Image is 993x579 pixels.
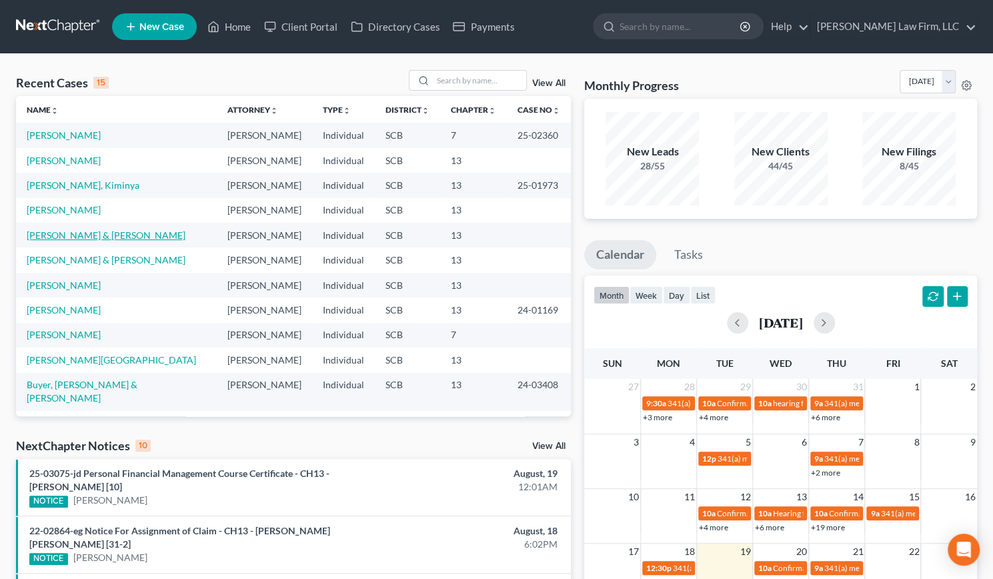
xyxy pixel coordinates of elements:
td: Individual [312,273,375,298]
span: 10a [702,508,716,518]
span: 31 [851,379,864,395]
a: Directory Cases [344,15,446,39]
span: 341(a) meeting for [PERSON_NAME] & [PERSON_NAME] [668,398,867,408]
td: Individual [312,173,375,197]
span: 9a [814,563,823,573]
a: [PERSON_NAME] [27,329,101,340]
a: Case Nounfold_more [518,105,560,115]
span: 27 [627,379,640,395]
a: Nameunfold_more [27,105,59,115]
a: [PERSON_NAME] [27,279,101,291]
span: 10a [758,508,772,518]
span: 341(a) meeting for [PERSON_NAME] [824,563,953,573]
div: August, 18 [390,524,558,538]
a: Attorneyunfold_more [227,105,278,115]
a: +4 more [699,522,728,532]
a: Typeunfold_more [323,105,351,115]
span: 11 [683,489,696,505]
a: [PERSON_NAME] [27,304,101,316]
div: 8/45 [862,159,956,173]
div: 10 [135,440,151,452]
span: 30 [795,379,808,395]
a: Calendar [584,240,656,269]
a: +3 more [643,412,672,422]
span: 19 [739,544,752,560]
td: 24-01169 [507,298,571,322]
input: Search by name... [433,71,526,90]
span: Thu [827,358,846,369]
td: 25-01973 [507,173,571,197]
span: 17 [627,544,640,560]
span: 341(a) meeting for [PERSON_NAME] [824,454,953,464]
span: Confirmation Hearing for [PERSON_NAME] & [PERSON_NAME] [717,508,940,518]
a: Payments [446,15,521,39]
td: SCB [375,273,440,298]
td: 13 [440,223,507,247]
span: 4 [688,434,696,450]
a: Tasks [662,240,715,269]
span: Confirmation Hearing for [PERSON_NAME] [717,398,870,408]
div: NOTICE [29,553,68,565]
span: 10a [702,398,716,408]
a: View All [532,79,566,88]
span: 12p [702,454,716,464]
div: New Clients [734,144,828,159]
i: unfold_more [51,107,59,115]
span: 18 [683,544,696,560]
span: 12:30p [646,563,672,573]
td: SCB [375,348,440,372]
span: 28 [683,379,696,395]
span: 341(a) meeting for [PERSON_NAME] [673,563,802,573]
td: 7 [440,323,507,348]
td: [PERSON_NAME] [217,198,312,223]
td: Individual [312,123,375,147]
span: 22 [907,544,920,560]
td: Individual [312,411,375,436]
span: New Case [139,22,184,32]
span: 15 [907,489,920,505]
span: Sat [940,358,957,369]
span: 10a [758,398,772,408]
a: View All [532,442,566,451]
span: 10a [814,508,828,518]
span: 21 [851,544,864,560]
h2: [DATE] [759,316,803,330]
td: SCB [375,247,440,272]
a: [PERSON_NAME], Kiminya [27,179,139,191]
a: [PERSON_NAME] [73,494,147,507]
span: Mon [657,358,680,369]
td: [PERSON_NAME] [217,223,312,247]
td: [PERSON_NAME] [217,323,312,348]
a: +4 more [699,412,728,422]
td: [PERSON_NAME] [217,273,312,298]
a: [PERSON_NAME] [73,551,147,564]
td: SCB [375,373,440,411]
td: Individual [312,323,375,348]
td: 13 [440,373,507,411]
a: Chapterunfold_more [451,105,496,115]
div: NOTICE [29,496,68,508]
i: unfold_more [421,107,429,115]
a: Client Portal [257,15,344,39]
a: [PERSON_NAME] & [PERSON_NAME] [27,229,185,241]
td: [PERSON_NAME] [217,148,312,173]
span: 10a [758,563,772,573]
td: [PERSON_NAME] [217,411,312,436]
td: 7 [440,123,507,147]
a: Help [764,15,809,39]
div: Recent Cases [16,75,109,91]
a: 25-03075-jd Personal Financial Management Course Certificate - CH13 - [PERSON_NAME] [10] [29,468,329,492]
div: August, 19 [390,467,558,480]
td: 24-03408 [507,373,571,411]
td: Individual [312,223,375,247]
span: 14 [851,489,864,505]
i: unfold_more [343,107,351,115]
input: Search by name... [620,14,742,39]
td: SCB [375,123,440,147]
i: unfold_more [552,107,560,115]
span: 9a [870,508,879,518]
td: [PERSON_NAME] [217,173,312,197]
button: month [594,286,630,304]
a: [PERSON_NAME] [27,204,101,215]
span: 13 [795,489,808,505]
